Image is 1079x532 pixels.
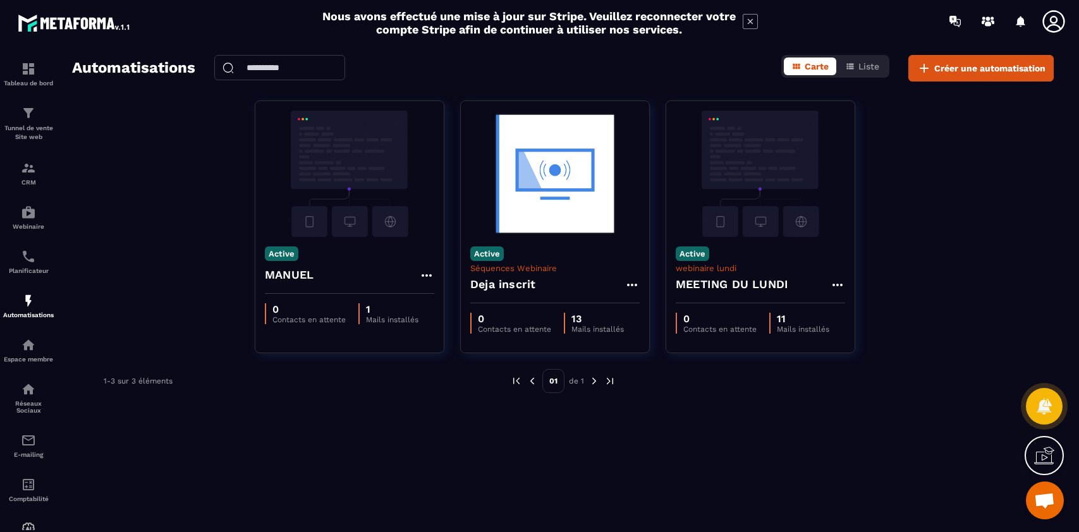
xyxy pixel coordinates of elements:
h4: MANUEL [265,266,314,284]
a: emailemailE-mailing [3,423,54,468]
p: 1 [366,303,418,315]
span: Liste [858,61,879,71]
p: 0 [478,313,551,325]
div: Ouvrir le chat [1026,481,1064,519]
p: 13 [571,313,624,325]
p: Espace membre [3,356,54,363]
a: accountantaccountantComptabilité [3,468,54,512]
p: Contacts en attente [478,325,551,334]
p: Contacts en attente [683,325,757,334]
p: Mails installés [366,315,418,324]
p: Tunnel de vente Site web [3,124,54,142]
p: 11 [777,313,829,325]
a: automationsautomationsAutomatisations [3,284,54,328]
h4: Deja inscrit [470,275,535,293]
p: Webinaire [3,223,54,230]
img: prev [527,375,538,387]
img: automation-background [265,111,434,237]
p: Contacts en attente [272,315,346,324]
a: social-networksocial-networkRéseaux Sociaux [3,372,54,423]
p: Active [470,246,504,261]
p: Planificateur [3,267,54,274]
button: Liste [838,57,887,75]
p: 01 [542,369,564,393]
img: formation [21,61,36,76]
img: social-network [21,382,36,397]
h2: Nous avons effectué une mise à jour sur Stripe. Veuillez reconnecter votre compte Stripe afin de ... [322,9,736,36]
img: next [588,375,600,387]
p: Mails installés [777,325,829,334]
p: Comptabilité [3,495,54,502]
a: automationsautomationsWebinaire [3,195,54,239]
p: Réseaux Sociaux [3,400,54,414]
button: Créer une automatisation [908,55,1054,82]
span: Créer une automatisation [934,62,1045,75]
img: automations [21,205,36,220]
img: next [604,375,616,387]
img: automations [21,337,36,353]
img: logo [18,11,131,34]
img: formation [21,160,36,176]
p: de 1 [569,376,584,386]
a: formationformationTableau de bord [3,52,54,96]
img: formation [21,106,36,121]
button: Carte [784,57,836,75]
p: Active [265,246,298,261]
p: Automatisations [3,311,54,318]
p: 0 [272,303,346,315]
h2: Automatisations [72,55,195,82]
p: Tableau de bord [3,80,54,87]
a: formationformationTunnel de vente Site web [3,96,54,151]
p: Active [676,246,709,261]
p: E-mailing [3,451,54,458]
p: webinaire lundi [676,263,845,273]
p: 1-3 sur 3 éléments [104,377,173,385]
h4: MEETING DU LUNDI [676,275,788,293]
img: automation-background [676,111,845,237]
p: CRM [3,179,54,186]
img: accountant [21,477,36,492]
span: Carte [805,61,829,71]
a: schedulerschedulerPlanificateur [3,239,54,284]
p: Séquences Webinaire [470,263,640,273]
img: scheduler [21,249,36,264]
p: 0 [683,313,757,325]
img: prev [511,375,522,387]
img: email [21,433,36,448]
img: automation-background [470,111,640,237]
p: Mails installés [571,325,624,334]
a: automationsautomationsEspace membre [3,328,54,372]
img: automations [21,293,36,308]
a: formationformationCRM [3,151,54,195]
